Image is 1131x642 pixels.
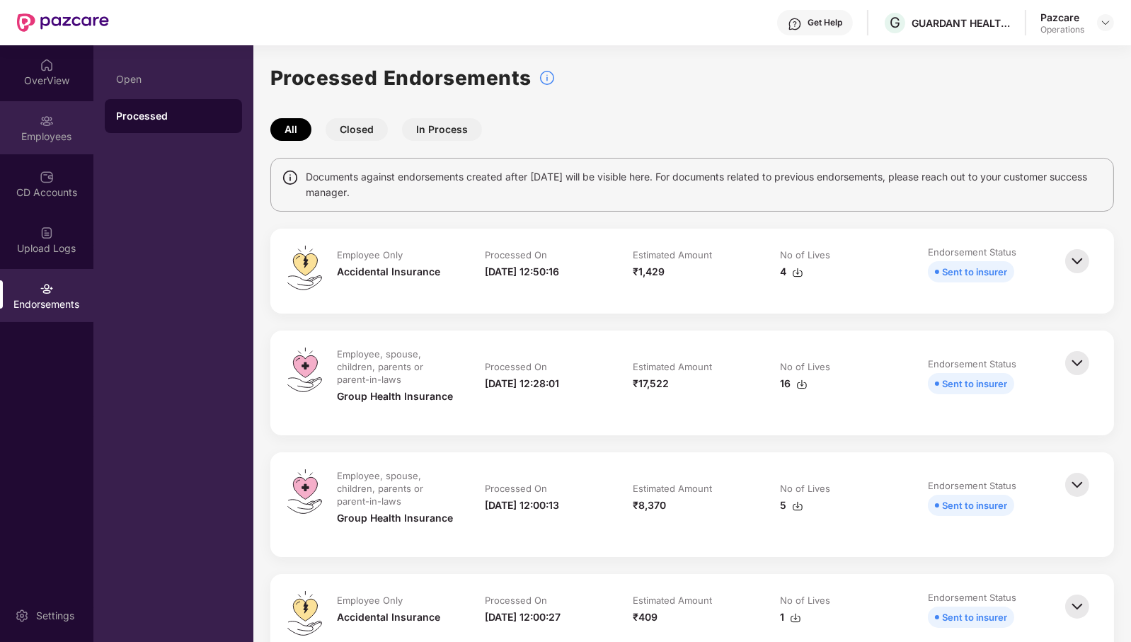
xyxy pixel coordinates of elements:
div: Accidental Insurance [337,609,440,625]
div: No of Lives [780,482,830,495]
div: [DATE] 12:00:27 [485,609,561,625]
div: ₹1,429 [633,264,665,280]
div: Processed [116,109,231,123]
div: Pazcare [1040,11,1084,24]
div: Estimated Amount [633,248,712,261]
img: svg+xml;base64,PHN2ZyBpZD0iSW5mb18tXzMyeDMyIiBkYXRhLW5hbWU9IkluZm8gLSAzMngzMiIgeG1sbnM9Imh0dHA6Ly... [539,69,556,86]
div: Operations [1040,24,1084,35]
button: In Process [402,118,482,141]
img: svg+xml;base64,PHN2ZyBpZD0iQmFjay0zMngzMiIgeG1sbnM9Imh0dHA6Ly93d3cudzMub3JnLzIwMDAvc3ZnIiB3aWR0aD... [1062,246,1093,277]
div: Accidental Insurance [337,264,440,280]
div: Employee Only [337,594,403,607]
span: Documents against endorsements created after [DATE] will be visible here. For documents related t... [306,169,1103,200]
div: Endorsement Status [928,357,1016,370]
div: Estimated Amount [633,360,712,373]
img: New Pazcare Logo [17,13,109,32]
div: Sent to insurer [942,498,1007,513]
div: 1 [780,609,801,625]
div: No of Lives [780,360,830,373]
img: svg+xml;base64,PHN2ZyBpZD0iRW1wbG95ZWVzIiB4bWxucz0iaHR0cDovL3d3dy53My5vcmcvMjAwMC9zdmciIHdpZHRoPS... [40,114,54,128]
img: svg+xml;base64,PHN2ZyBpZD0iQmFjay0zMngzMiIgeG1sbnM9Imh0dHA6Ly93d3cudzMub3JnLzIwMDAvc3ZnIiB3aWR0aD... [1062,348,1093,379]
img: svg+xml;base64,PHN2ZyB4bWxucz0iaHR0cDovL3d3dy53My5vcmcvMjAwMC9zdmciIHdpZHRoPSI0OS4zMiIgaGVpZ2h0PS... [287,591,322,636]
div: Sent to insurer [942,264,1007,280]
h1: Processed Endorsements [270,62,532,93]
img: svg+xml;base64,PHN2ZyBpZD0iQmFjay0zMngzMiIgeG1sbnM9Imh0dHA6Ly93d3cudzMub3JnLzIwMDAvc3ZnIiB3aWR0aD... [1062,591,1093,622]
img: svg+xml;base64,PHN2ZyBpZD0iRHJvcGRvd24tMzJ4MzIiIHhtbG5zPSJodHRwOi8vd3d3LnczLm9yZy8yMDAwL3N2ZyIgd2... [1100,17,1111,28]
div: Employee, spouse, children, parents or parent-in-laws [337,348,454,386]
div: Get Help [808,17,842,28]
img: svg+xml;base64,PHN2ZyBpZD0iRG93bmxvYWQtMzJ4MzIiIHhtbG5zPSJodHRwOi8vd3d3LnczLm9yZy8yMDAwL3N2ZyIgd2... [792,500,803,512]
div: No of Lives [780,594,830,607]
img: svg+xml;base64,PHN2ZyBpZD0iQ0RfQWNjb3VudHMiIGRhdGEtbmFtZT0iQ0QgQWNjb3VudHMiIHhtbG5zPSJodHRwOi8vd3... [40,170,54,184]
img: svg+xml;base64,PHN2ZyBpZD0iRG93bmxvYWQtMzJ4MzIiIHhtbG5zPSJodHRwOi8vd3d3LnczLm9yZy8yMDAwL3N2ZyIgd2... [792,267,803,278]
button: Closed [326,118,388,141]
div: Group Health Insurance [337,389,453,404]
div: [DATE] 12:50:16 [485,264,559,280]
div: No of Lives [780,248,830,261]
div: Group Health Insurance [337,510,453,526]
div: ₹17,522 [633,376,669,391]
div: Processed On [485,482,547,495]
div: Processed On [485,594,547,607]
div: 16 [780,376,808,391]
div: Settings [32,609,79,623]
div: ₹409 [633,609,658,625]
img: svg+xml;base64,PHN2ZyBpZD0iSG9tZSIgeG1sbnM9Imh0dHA6Ly93d3cudzMub3JnLzIwMDAvc3ZnIiB3aWR0aD0iMjAiIG... [40,58,54,72]
img: svg+xml;base64,PHN2ZyBpZD0iU2V0dGluZy0yMHgyMCIgeG1sbnM9Imh0dHA6Ly93d3cudzMub3JnLzIwMDAvc3ZnIiB3aW... [15,609,29,623]
div: Sent to insurer [942,376,1007,391]
img: svg+xml;base64,PHN2ZyBpZD0iRG93bmxvYWQtMzJ4MzIiIHhtbG5zPSJodHRwOi8vd3d3LnczLm9yZy8yMDAwL3N2ZyIgd2... [796,379,808,390]
img: svg+xml;base64,PHN2ZyB4bWxucz0iaHR0cDovL3d3dy53My5vcmcvMjAwMC9zdmciIHdpZHRoPSI0OS4zMiIgaGVpZ2h0PS... [287,246,322,290]
div: Employee Only [337,248,403,261]
div: Endorsement Status [928,479,1016,492]
div: 4 [780,264,803,280]
div: ₹8,370 [633,498,666,513]
div: Endorsement Status [928,246,1016,258]
div: Open [116,74,231,85]
div: Employee, spouse, children, parents or parent-in-laws [337,469,454,508]
div: Processed On [485,360,547,373]
img: svg+xml;base64,PHN2ZyB4bWxucz0iaHR0cDovL3d3dy53My5vcmcvMjAwMC9zdmciIHdpZHRoPSI0OS4zMiIgaGVpZ2h0PS... [287,348,322,392]
div: [DATE] 12:00:13 [485,498,559,513]
img: svg+xml;base64,PHN2ZyBpZD0iSW5mbyIgeG1sbnM9Imh0dHA6Ly93d3cudzMub3JnLzIwMDAvc3ZnIiB3aWR0aD0iMTQiIG... [282,169,299,186]
img: svg+xml;base64,PHN2ZyBpZD0iVXBsb2FkX0xvZ3MiIGRhdGEtbmFtZT0iVXBsb2FkIExvZ3MiIHhtbG5zPSJodHRwOi8vd3... [40,226,54,240]
img: svg+xml;base64,PHN2ZyBpZD0iRG93bmxvYWQtMzJ4MzIiIHhtbG5zPSJodHRwOi8vd3d3LnczLm9yZy8yMDAwL3N2ZyIgd2... [790,612,801,624]
div: GUARDANT HEALTH INDIA PRIVATE LIMITED [912,16,1011,30]
div: Endorsement Status [928,591,1016,604]
div: Processed On [485,248,547,261]
img: svg+xml;base64,PHN2ZyBpZD0iSGVscC0zMngzMiIgeG1sbnM9Imh0dHA6Ly93d3cudzMub3JnLzIwMDAvc3ZnIiB3aWR0aD... [788,17,802,31]
div: 5 [780,498,803,513]
span: G [890,14,900,31]
img: svg+xml;base64,PHN2ZyB4bWxucz0iaHR0cDovL3d3dy53My5vcmcvMjAwMC9zdmciIHdpZHRoPSI0OS4zMiIgaGVpZ2h0PS... [287,469,322,514]
div: Estimated Amount [633,594,712,607]
img: svg+xml;base64,PHN2ZyBpZD0iRW5kb3JzZW1lbnRzIiB4bWxucz0iaHR0cDovL3d3dy53My5vcmcvMjAwMC9zdmciIHdpZH... [40,282,54,296]
div: [DATE] 12:28:01 [485,376,559,391]
img: svg+xml;base64,PHN2ZyBpZD0iQmFjay0zMngzMiIgeG1sbnM9Imh0dHA6Ly93d3cudzMub3JnLzIwMDAvc3ZnIiB3aWR0aD... [1062,469,1093,500]
button: All [270,118,311,141]
div: Sent to insurer [942,609,1007,625]
div: Estimated Amount [633,482,712,495]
